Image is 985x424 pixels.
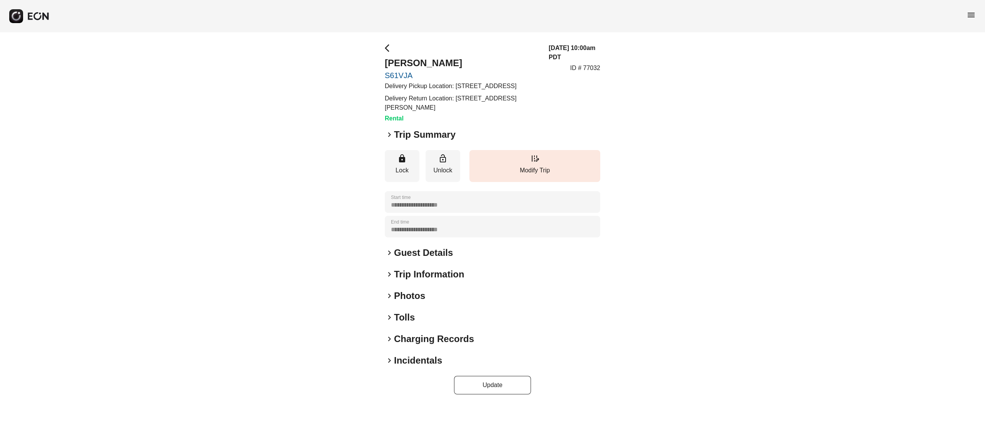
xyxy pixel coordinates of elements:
a: S61VJA [385,71,539,80]
span: lock [397,154,407,163]
h2: Trip Summary [394,129,456,141]
span: keyboard_arrow_right [385,356,394,365]
h2: Trip Information [394,268,464,280]
h2: Tolls [394,311,415,324]
h2: [PERSON_NAME] [385,57,539,69]
span: keyboard_arrow_right [385,334,394,344]
span: keyboard_arrow_right [385,291,394,300]
h2: Photos [394,290,425,302]
p: Modify Trip [473,166,596,175]
span: arrow_back_ios [385,43,394,53]
span: edit_road [530,154,539,163]
p: Delivery Pickup Location: [STREET_ADDRESS] [385,82,539,91]
h2: Guest Details [394,247,453,259]
span: keyboard_arrow_right [385,313,394,322]
h3: Rental [385,114,539,123]
span: keyboard_arrow_right [385,130,394,139]
h3: [DATE] 10:00am PDT [549,43,600,62]
span: lock_open [438,154,447,163]
h2: Incidentals [394,354,442,367]
p: Delivery Return Location: [STREET_ADDRESS][PERSON_NAME] [385,94,539,112]
span: menu [967,10,976,20]
button: Unlock [426,150,460,182]
span: keyboard_arrow_right [385,270,394,279]
button: Modify Trip [469,150,600,182]
p: Unlock [429,166,456,175]
button: Lock [385,150,419,182]
p: Lock [389,166,416,175]
span: keyboard_arrow_right [385,248,394,257]
button: Update [454,376,531,394]
p: ID # 77032 [570,63,600,73]
h2: Charging Records [394,333,474,345]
